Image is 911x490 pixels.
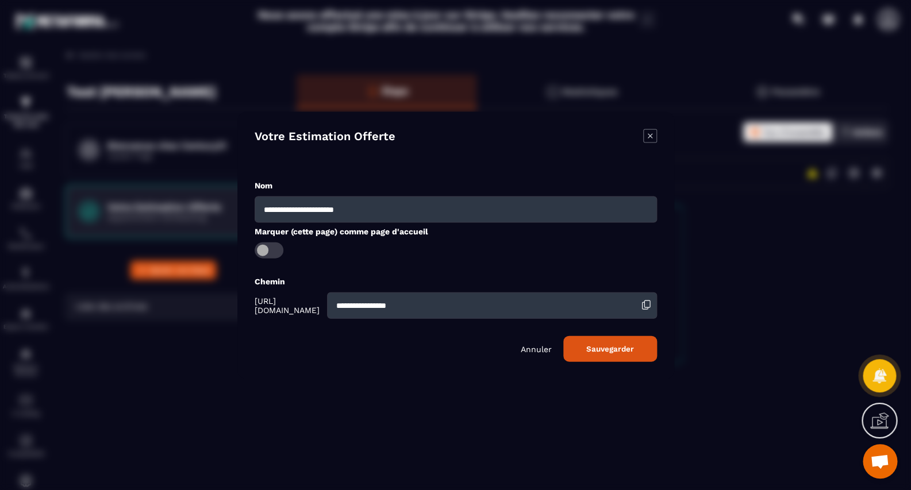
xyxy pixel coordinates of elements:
p: Annuler [521,344,552,353]
span: [URL][DOMAIN_NAME] [255,296,324,314]
label: Marquer (cette page) comme page d'accueil [255,226,428,236]
div: Ouvrir le chat [863,444,897,479]
label: Nom [255,180,272,190]
h4: Votre Estimation Offerte [255,129,395,145]
label: Chemin [255,276,285,285]
button: Sauvegarder [563,335,657,361]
